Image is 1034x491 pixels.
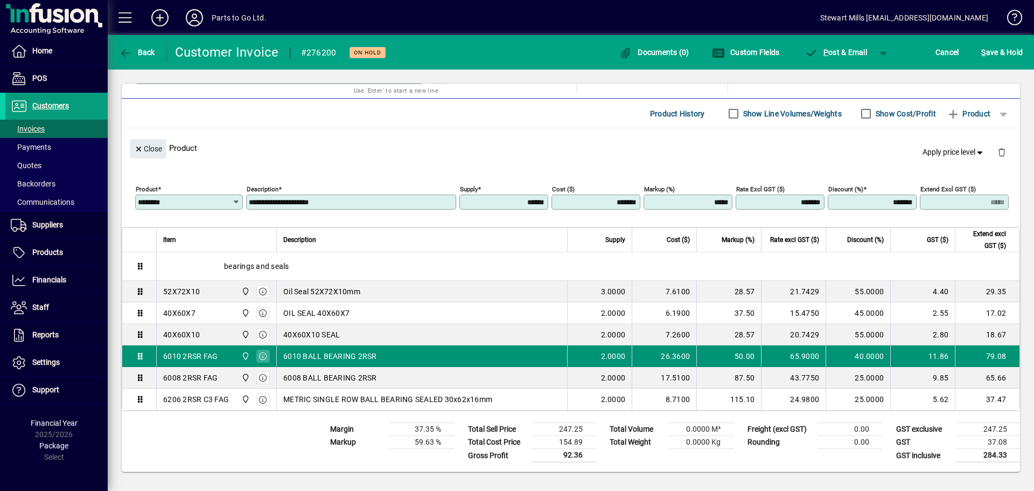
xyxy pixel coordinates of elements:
[283,394,492,405] span: METRIC SINGLE ROW BALL BEARING SEALED 30x62x16mm
[709,43,783,62] button: Custom Fields
[826,389,890,410] td: 25.0000
[127,143,169,153] app-page-header-button: Close
[163,372,218,383] div: 6008 2RSR FAG
[5,38,108,65] a: Home
[5,120,108,138] a: Invoices
[130,139,166,158] button: Close
[632,389,696,410] td: 8.7100
[667,234,690,246] span: Cost ($)
[669,436,733,449] td: 0.0000 Kg
[32,248,63,257] span: Products
[5,377,108,404] a: Support
[826,345,890,367] td: 40.0000
[768,329,819,340] div: 20.7429
[5,239,108,266] a: Products
[742,436,818,449] td: Rounding
[460,185,478,193] mat-label: Supply
[239,329,251,341] span: DAE - Bulk Store
[283,329,340,340] span: 40X60X10 SEAL
[696,345,761,367] td: 50.00
[891,423,955,436] td: GST exclusive
[820,9,988,26] div: Stewart Mills [EMAIL_ADDRESS][DOMAIN_NAME]
[5,294,108,321] a: Staff
[239,307,251,319] span: DAE - Bulk Store
[604,423,669,436] td: Total Volume
[890,345,955,367] td: 11.86
[325,423,389,436] td: Margin
[891,449,955,462] td: GST inclusive
[32,220,63,229] span: Suppliers
[122,128,1020,168] div: Product
[890,281,955,302] td: 4.40
[354,49,381,56] span: On hold
[11,179,55,188] span: Backorders
[890,324,955,345] td: 2.80
[463,423,531,436] td: Total Sell Price
[989,139,1015,165] button: Delete
[5,65,108,92] a: POS
[11,198,74,206] span: Communications
[5,267,108,294] a: Financials
[32,358,60,366] span: Settings
[531,449,596,462] td: 92.36
[768,308,819,319] div: 15.4750
[981,44,1023,61] span: ave & Hold
[890,389,955,410] td: 5.62
[935,44,959,61] span: Cancel
[175,44,279,61] div: Customer Invoice
[669,423,733,436] td: 0.0000 M³
[143,8,177,27] button: Add
[601,286,626,297] span: 3.0000
[696,367,761,389] td: 87.50
[955,423,1020,436] td: 247.25
[818,436,882,449] td: 0.00
[301,44,337,61] div: #276200
[31,419,78,427] span: Financial Year
[119,48,155,57] span: Back
[601,308,626,319] span: 2.0000
[979,43,1025,62] button: Save & Hold
[955,449,1020,462] td: 284.33
[890,367,955,389] td: 9.85
[601,394,626,405] span: 2.0000
[999,2,1021,37] a: Knowledge Base
[770,234,819,246] span: Rate excl GST ($)
[741,108,842,119] label: Show Line Volumes/Weights
[955,324,1019,345] td: 18.67
[389,423,454,436] td: 37.35 %
[283,286,360,297] span: Oil Seal 52X72X10mm
[696,389,761,410] td: 115.10
[463,436,531,449] td: Total Cost Price
[847,234,884,246] span: Discount (%)
[955,367,1019,389] td: 65.66
[890,302,955,324] td: 2.55
[116,43,158,62] button: Back
[981,48,986,57] span: S
[463,449,531,462] td: Gross Profit
[947,105,990,122] span: Product
[354,84,438,96] mat-hint: Use 'Enter' to start a new line
[891,436,955,449] td: GST
[799,43,872,62] button: Post & Email
[163,329,200,340] div: 40X60X10
[163,234,176,246] span: Item
[874,108,936,119] label: Show Cost/Profit
[32,385,59,394] span: Support
[283,234,316,246] span: Description
[5,349,108,376] a: Settings
[696,281,761,302] td: 28.57
[163,286,200,297] div: 52X72X10
[768,286,819,297] div: 21.7429
[604,436,669,449] td: Total Weight
[742,423,818,436] td: Freight (excl GST)
[283,308,350,319] span: OIL SEAL 40X60X7
[239,350,251,362] span: DAE - Bulk Store
[163,308,195,319] div: 40X60X7
[5,175,108,193] a: Backorders
[644,185,675,193] mat-label: Markup (%)
[768,351,819,362] div: 65.9000
[163,351,218,362] div: 6010 2RSR FAG
[325,436,389,449] td: Markup
[239,393,251,405] span: DAE - Bulk Store
[5,156,108,175] a: Quotes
